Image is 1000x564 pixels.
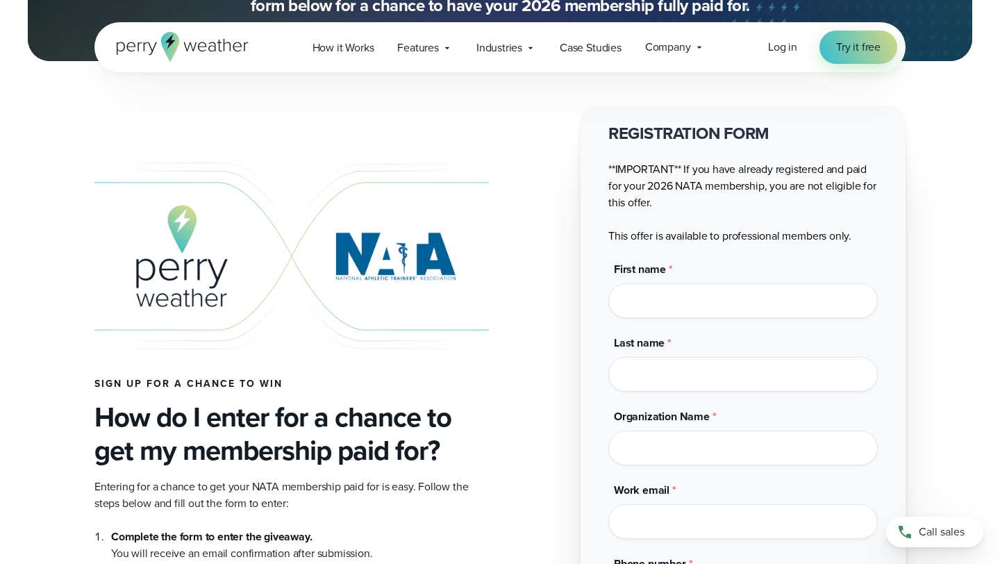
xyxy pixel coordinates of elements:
[886,517,983,547] a: Call sales
[608,121,769,146] strong: REGISTRATION FORM
[301,33,386,62] a: How it Works
[476,40,522,56] span: Industries
[614,408,710,424] span: Organization Name
[919,524,965,540] span: Call sales
[768,39,797,56] a: Log in
[548,33,633,62] a: Case Studies
[312,40,374,56] span: How it Works
[111,529,489,562] li: You will receive an email confirmation after submission.
[614,335,665,351] span: Last name
[645,39,691,56] span: Company
[560,40,622,56] span: Case Studies
[608,122,878,244] div: **IMPORTANT** If you have already registered and paid for your 2026 NATA membership, you are not ...
[614,261,666,277] span: First name
[768,39,797,55] span: Log in
[397,40,439,56] span: Features
[819,31,897,64] a: Try it free
[836,39,881,56] span: Try it free
[94,379,489,390] h4: Sign up for a chance to win
[94,401,489,467] h3: How do I enter for a chance to get my membership paid for?
[111,529,312,545] strong: Complete the form to enter the giveaway.
[94,479,489,512] p: Entering for a chance to get your NATA membership paid for is easy. Follow the steps below and fi...
[614,482,669,498] span: Work email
